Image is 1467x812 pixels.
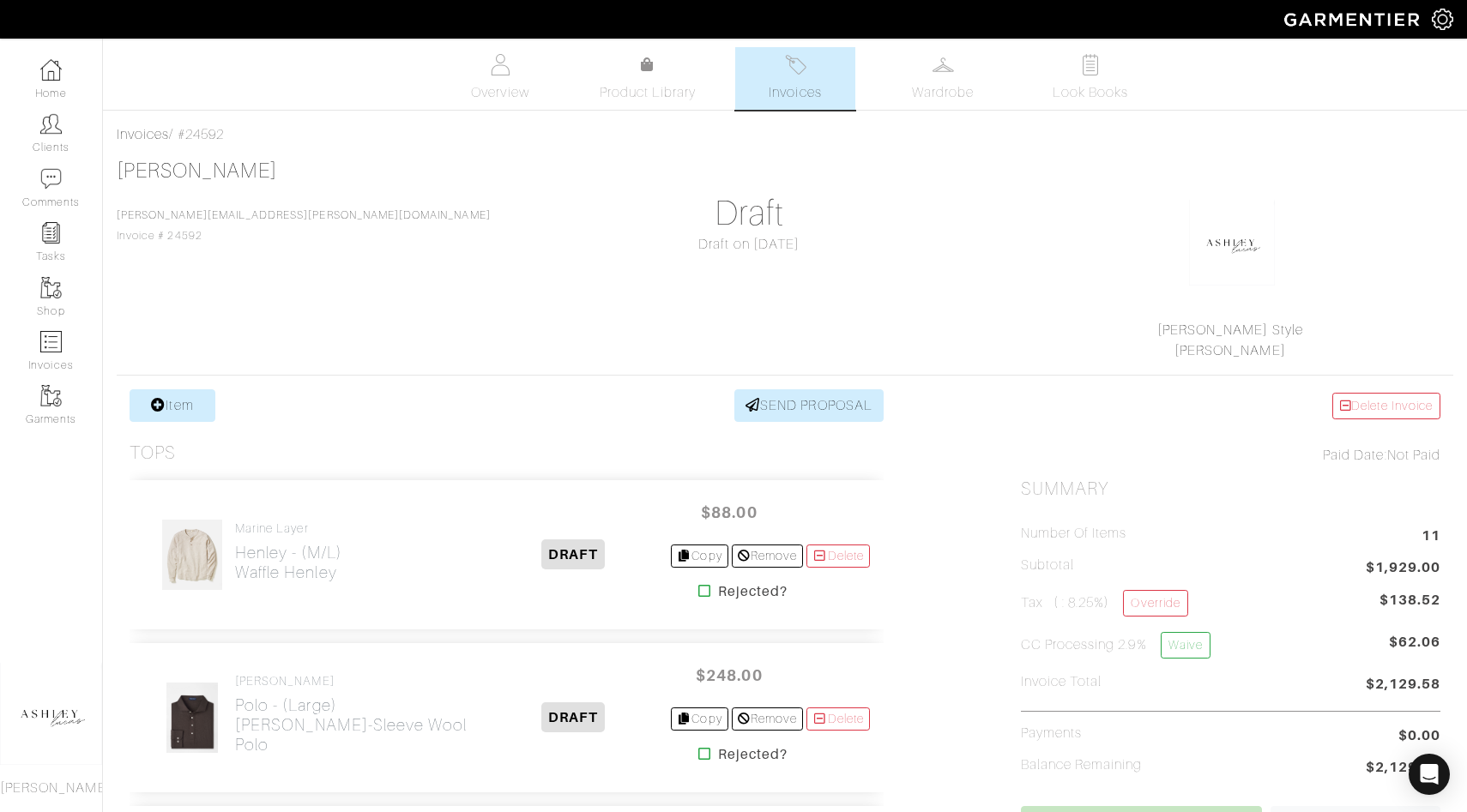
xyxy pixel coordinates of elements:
[588,55,708,103] a: Product Library
[117,209,491,242] span: Invoice # 24592
[883,47,1003,110] a: Wardrobe
[1021,757,1143,773] h5: Balance Remaining
[235,521,342,536] h4: Marine Layer
[235,543,342,582] h2: Henley - (M/L) Waffle Henley
[1021,557,1074,574] h5: Subtotal
[541,702,604,732] span: DRAFT
[1161,632,1210,659] a: Waive
[600,82,697,103] span: Product Library
[678,494,781,531] span: $88.00
[117,127,169,142] a: Invoices
[40,222,62,244] img: reminder-icon-8004d30b9f0a5d33ae49ab947aed9ed385cf756f9e5892f1edd6e32f2345188e.png
[671,544,728,568] a: Copy
[117,124,1453,145] div: / #24592
[718,581,788,602] strong: Rejected?
[1021,725,1082,742] h5: Payments
[541,539,604,569] span: DRAFT
[785,54,806,75] img: orders-27d20c2124de7fd6de4e0e44c1d41de31381a507db9b33961299e4e07d508b8c.svg
[130,442,176,464] h3: Tops
[806,544,870,568] a: Delete
[1021,445,1440,466] div: Not Paid
[235,674,476,755] a: [PERSON_NAME] Polo - (Large)[PERSON_NAME]-Sleeve Wool Polo
[440,47,560,110] a: Overview
[1021,632,1210,659] h5: CC Processing 2.9%
[1379,590,1440,611] span: $138.52
[734,389,884,422] a: SEND PROPOSAL
[1366,757,1440,780] span: $2,129.58
[1021,590,1188,617] h5: Tax ( : 8.25%)
[732,707,803,731] a: Remove
[1432,9,1453,30] img: gear-icon-white-bd11855cb880d31180b6d7d6211b90ccbf57a29d726f0c71d8c61bd08dd39cc2.png
[1366,674,1440,697] span: $2,129.58
[1021,674,1102,690] h5: Invoice Total
[1021,526,1127,542] h5: Number of Items
[1030,47,1150,110] a: Look Books
[540,234,959,255] div: Draft on [DATE]
[235,674,476,689] h4: [PERSON_NAME]
[40,331,62,352] img: orders-icon-0abe47150d42831381b5fb84f609e132dff9fe21cb692f30cb5eec754e2cba89.png
[1174,343,1286,358] a: [PERSON_NAME]
[1123,590,1187,617] a: Override
[540,193,959,234] h1: Draft
[130,389,215,422] a: Item
[732,544,803,568] a: Remove
[1021,478,1440,500] h2: Summary
[769,82,821,103] span: Invoices
[1189,200,1275,286] img: okhkJxsQsug8ErY7G9ypRsDh.png
[1080,54,1102,75] img: todo-9ac3debb85659649dc8f770b8b6100bb5dab4b48dedcbae339e5042a72dfd3cc.svg
[235,695,476,755] h2: Polo - (Large) [PERSON_NAME]-Sleeve Wool Polo
[671,707,728,731] a: Copy
[1398,725,1440,746] span: $0.00
[161,519,222,591] img: aWfSm2vSDSiFkbCUcD3qrYVi
[166,682,219,754] img: f5wMxJorzSzyAX5TTJvk7Ec8
[735,47,855,110] a: Invoices
[40,168,62,189] img: comment-icon-a0a6a9ef722e966f86d9cbdc48e553b5cf19dbc54f86b18d962a5391bc8f6eb6.png
[40,385,62,406] img: garments-icon-b7da505a4dc4fd61783c78ac3ca0ef83fa9d6f193b1c9dc38574b1d14d53ca28.png
[1332,393,1440,419] a: Delete Invoice
[718,744,788,765] strong: Rejected?
[933,54,954,75] img: wardrobe-487a4870c1b7c33e795ec22d11cfc2ed9d08956e64fb3008fe2437562e282088.svg
[40,113,62,135] img: clients-icon-6bae9207a08558b7cb47a8932f037763ab4055f8c8b6bfacd5dc20c3e0201464.png
[117,209,491,221] a: [PERSON_NAME][EMAIL_ADDRESS][PERSON_NAME][DOMAIN_NAME]
[1276,4,1432,34] img: garmentier-logo-header-white-b43fb05a5012e4ada735d5af1a66efaba907eab6374d6393d1fbf88cb4ef424d.png
[1422,526,1440,549] span: 11
[40,277,62,298] img: garments-icon-b7da505a4dc4fd61783c78ac3ca0ef83fa9d6f193b1c9dc38574b1d14d53ca28.png
[912,82,974,103] span: Wardrobe
[1053,82,1129,103] span: Look Books
[117,159,277,182] a: [PERSON_NAME]
[806,707,870,731] a: Delete
[1157,322,1303,338] a: [PERSON_NAME] Style
[1389,632,1440,665] span: $62.06
[235,521,342,582] a: Marine Layer Henley - (M/L)Waffle Henley
[490,54,511,75] img: basicinfo-40fd8af6dae0f16599ec9e87c0ef1c0a1fdea2edbe929e3d69a839185d80c458.svg
[40,59,62,81] img: dashboard-icon-dbcd8f5a0b271acd01030246c82b418ddd0df26cd7fceb0bd07c9910d44c42f6.png
[1409,754,1450,795] div: Open Intercom Messenger
[471,82,528,103] span: Overview
[1323,448,1387,463] span: Paid Date:
[678,657,781,694] span: $248.00
[1366,557,1440,580] span: $1,929.00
